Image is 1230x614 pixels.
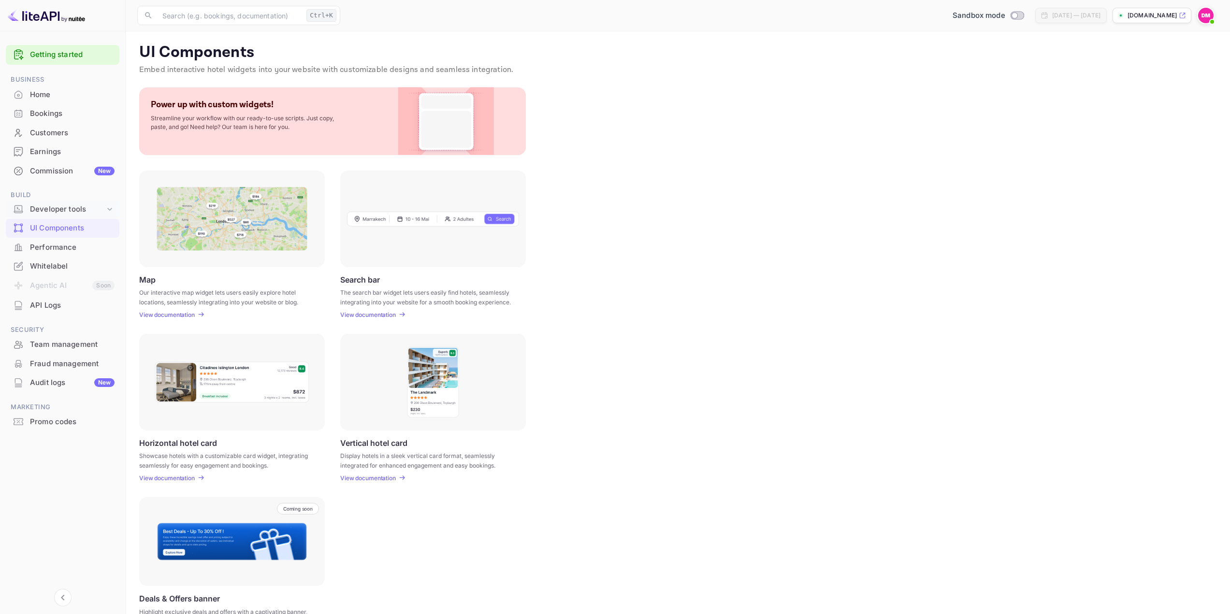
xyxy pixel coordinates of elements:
div: Commission [30,166,115,177]
a: Home [6,86,119,103]
div: Fraud management [6,355,119,373]
img: Search Frame [347,211,519,227]
a: CommissionNew [6,162,119,180]
a: View documentation [139,474,198,482]
div: UI Components [6,219,119,238]
span: Build [6,190,119,200]
img: Dylan McLean [1198,8,1214,23]
p: Coming soon [283,506,313,512]
p: Vertical hotel card [340,438,407,447]
p: Search bar [340,275,380,284]
span: Marketing [6,402,119,413]
p: The search bar widget lets users easily find hotels, seamlessly integrating into your website for... [340,288,514,305]
p: Power up with custom widgets! [151,99,274,110]
p: Our interactive map widget lets users easily explore hotel locations, seamlessly integrating into... [139,288,313,305]
a: Performance [6,238,119,256]
div: Home [6,86,119,104]
div: Team management [6,335,119,354]
p: UI Components [139,43,1216,62]
div: Audit logs [30,377,115,388]
span: Sandbox mode [953,10,1005,21]
div: Performance [6,238,119,257]
p: Deals & Offers banner [139,594,220,603]
a: Whitelabel [6,257,119,275]
p: Display hotels in a sleek vertical card format, seamlessly integrated for enhanced engagement and... [340,451,514,469]
a: Fraud management [6,355,119,372]
a: View documentation [340,311,399,318]
div: Earnings [30,146,115,157]
a: UI Components [6,219,119,237]
img: LiteAPI logo [8,8,85,23]
div: Bookings [6,104,119,123]
p: [DOMAIN_NAME] [1128,11,1177,20]
div: Customers [30,128,115,139]
img: Vertical hotel card Frame [406,346,460,418]
div: Audit logsNew [6,373,119,392]
img: Custom Widget PNG [407,87,485,155]
a: Customers [6,124,119,142]
p: View documentation [340,474,396,482]
p: Embed interactive hotel widgets into your website with customizable designs and seamless integrat... [139,64,1216,76]
div: Promo codes [6,413,119,431]
div: Customers [6,124,119,143]
div: Team management [30,339,115,350]
div: Earnings [6,143,119,161]
a: API Logs [6,296,119,314]
input: Search (e.g. bookings, documentation) [157,6,303,25]
p: View documentation [139,311,195,318]
p: Showcase hotels with a customizable card widget, integrating seamlessly for easy engagement and b... [139,451,313,469]
div: Developer tools [30,204,105,215]
span: Business [6,74,119,85]
a: Bookings [6,104,119,122]
div: Getting started [6,45,119,65]
img: Banner Frame [157,522,307,561]
a: Audit logsNew [6,373,119,391]
a: Earnings [6,143,119,160]
a: View documentation [139,311,198,318]
div: [DATE] — [DATE] [1052,11,1100,20]
div: Promo codes [30,416,115,428]
div: New [94,378,115,387]
div: Ctrl+K [306,9,336,22]
p: Horizontal hotel card [139,438,217,447]
div: Whitelabel [6,257,119,276]
a: Team management [6,335,119,353]
div: Fraud management [30,358,115,370]
a: View documentation [340,474,399,482]
span: Security [6,325,119,335]
p: View documentation [340,311,396,318]
div: UI Components [30,223,115,234]
p: View documentation [139,474,195,482]
a: Promo codes [6,413,119,430]
p: Streamline your workflow with our ready-to-use scripts. Just copy, paste, and go! Need help? Our ... [151,114,344,131]
button: Collapse navigation [54,589,72,606]
div: API Logs [30,300,115,311]
div: Bookings [30,108,115,119]
div: Home [30,89,115,100]
div: API Logs [6,296,119,315]
div: Developer tools [6,201,119,218]
a: Getting started [30,49,115,60]
div: Switch to Production mode [949,10,1027,21]
div: CommissionNew [6,162,119,181]
p: Map [139,275,156,284]
div: New [94,167,115,175]
div: Whitelabel [30,261,115,272]
img: Map Frame [157,187,307,251]
img: Horizontal hotel card Frame [154,361,310,403]
div: Performance [30,242,115,253]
